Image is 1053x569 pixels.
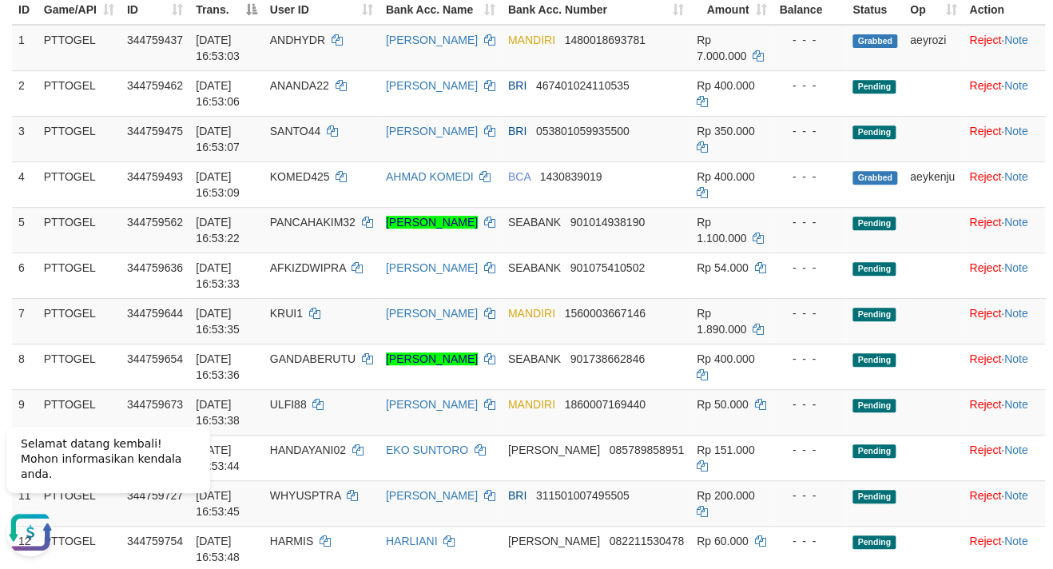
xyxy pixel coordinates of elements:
[270,398,307,411] span: ULFI88
[697,535,749,547] span: Rp 60.000
[386,170,474,183] a: AHMAD KOMEDI
[12,207,38,253] td: 5
[508,170,530,183] span: BCA
[196,170,240,199] span: [DATE] 16:53:09
[38,344,121,389] td: PTTOGEL
[536,125,630,137] span: Copy 053801059935500 to clipboard
[963,161,1045,207] td: ·
[570,352,645,365] span: Copy 901738662846 to clipboard
[127,261,183,274] span: 344759636
[963,253,1045,298] td: ·
[12,253,38,298] td: 6
[270,34,325,46] span: ANDHYDR
[697,307,746,336] span: Rp 1.890.000
[386,307,478,320] a: [PERSON_NAME]
[963,435,1045,480] td: ·
[196,216,240,245] span: [DATE] 16:53:22
[963,480,1045,526] td: ·
[386,216,478,229] a: [PERSON_NAME]
[12,25,38,71] td: 1
[904,161,963,207] td: aeykenju
[127,398,183,411] span: 344759673
[196,79,240,108] span: [DATE] 16:53:06
[852,308,896,321] span: Pending
[38,298,121,344] td: PTTOGEL
[969,535,1001,547] a: Reject
[386,352,478,365] a: [PERSON_NAME]
[852,80,896,94] span: Pending
[963,344,1045,389] td: ·
[508,535,600,547] span: [PERSON_NAME]
[565,398,646,411] span: Copy 1860007169440 to clipboard
[969,261,1001,274] a: Reject
[779,396,840,412] div: - - -
[1004,444,1028,456] a: Note
[21,25,181,68] span: Selamat datang kembali! Mohon informasikan kendala anda.
[270,261,346,274] span: AFKIZDWIPRA
[697,489,754,502] span: Rp 200.000
[1004,261,1028,274] a: Note
[852,535,896,549] span: Pending
[697,79,754,92] span: Rp 400.000
[969,34,1001,46] a: Reject
[508,352,561,365] span: SEABANK
[697,352,754,365] span: Rp 400.000
[697,34,746,62] span: Rp 7.000.000
[196,125,240,153] span: [DATE] 16:53:07
[386,34,478,46] a: [PERSON_NAME]
[386,444,468,456] a: EKO SUNTORO
[1004,535,1028,547] a: Note
[904,25,963,71] td: aeyrozi
[969,444,1001,456] a: Reject
[38,161,121,207] td: PTTOGEL
[196,352,240,381] span: [DATE] 16:53:36
[1004,489,1028,502] a: Note
[1004,125,1028,137] a: Note
[38,389,121,435] td: PTTOGEL
[12,389,38,435] td: 9
[508,216,561,229] span: SEABANK
[127,79,183,92] span: 344759462
[12,116,38,161] td: 3
[852,399,896,412] span: Pending
[779,533,840,549] div: - - -
[6,96,54,144] button: Open LiveChat chat widget
[127,216,183,229] span: 344759562
[508,125,526,137] span: BRI
[963,389,1045,435] td: ·
[270,170,330,183] span: KOMED425
[963,207,1045,253] td: ·
[508,444,600,456] span: [PERSON_NAME]
[12,344,38,389] td: 8
[570,261,645,274] span: Copy 901075410502 to clipboard
[779,214,840,230] div: - - -
[969,79,1001,92] a: Reject
[38,116,121,161] td: PTTOGEL
[969,307,1001,320] a: Reject
[779,487,840,503] div: - - -
[969,398,1001,411] a: Reject
[127,352,183,365] span: 344759654
[697,444,754,456] span: Rp 151.000
[610,444,684,456] span: Copy 085789858951 to clipboard
[508,307,555,320] span: MANDIRI
[386,398,478,411] a: [PERSON_NAME]
[196,261,240,290] span: [DATE] 16:53:33
[508,261,561,274] span: SEABANK
[38,70,121,116] td: PTTOGEL
[196,34,240,62] span: [DATE] 16:53:03
[196,398,240,427] span: [DATE] 16:53:38
[196,307,240,336] span: [DATE] 16:53:35
[565,307,646,320] span: Copy 1560003667146 to clipboard
[270,79,329,92] span: ANANDA22
[196,444,240,472] span: [DATE] 16:53:44
[1004,307,1028,320] a: Note
[536,489,630,502] span: Copy 311501007495505 to clipboard
[570,216,645,229] span: Copy 901014938190 to clipboard
[508,79,526,92] span: BRI
[270,444,346,456] span: HANDAYANI02
[852,444,896,458] span: Pending
[779,260,840,276] div: - - -
[779,442,840,458] div: - - -
[969,125,1001,137] a: Reject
